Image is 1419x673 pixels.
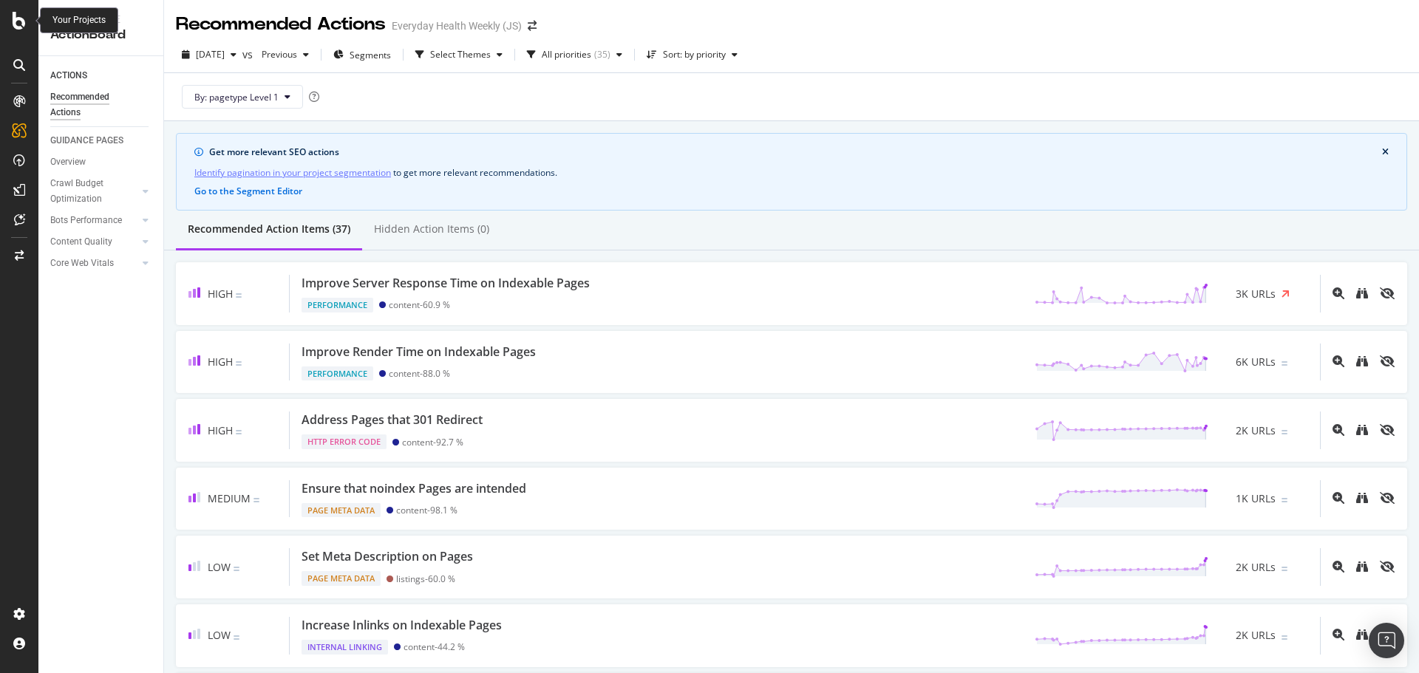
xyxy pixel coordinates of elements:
[302,640,388,655] div: Internal Linking
[208,287,233,301] span: High
[208,355,233,369] span: High
[1356,287,1368,299] div: binoculars
[1380,355,1395,367] div: eye-slash
[1356,424,1368,436] div: binoculars
[1380,492,1395,504] div: eye-slash
[1236,355,1276,369] span: 6K URLs
[209,146,1382,159] div: Get more relevant SEO actions
[1380,561,1395,573] div: eye-slash
[1282,498,1287,502] img: Equal
[50,89,139,120] div: Recommended Actions
[302,480,526,497] div: Ensure that noindex Pages are intended
[234,635,239,640] img: Equal
[350,49,391,61] span: Segments
[663,50,726,59] div: Sort: by priority
[302,411,483,428] div: Address Pages that 301 Redirect
[50,68,87,83] div: ACTIONS
[50,133,123,148] div: GUIDANCE PAGES
[389,368,450,379] div: content - 88.0 %
[50,176,138,207] a: Crawl Budget Optimization
[402,437,463,448] div: content - 92.7 %
[1282,361,1287,366] img: Equal
[208,423,233,437] span: High
[374,222,489,236] div: Hidden Action Items (0)
[1333,424,1344,436] div: magnifying-glass-plus
[236,361,242,366] img: Equal
[1282,430,1287,434] img: Equal
[409,43,508,66] button: Select Themes
[1356,492,1368,504] div: binoculars
[1356,355,1368,369] a: binoculars
[242,47,256,62] span: vs
[182,85,303,109] button: By: pagetype Level 1
[1356,628,1368,642] a: binoculars
[1356,491,1368,505] a: binoculars
[50,213,138,228] a: Bots Performance
[176,43,242,66] button: [DATE]
[1333,287,1344,299] div: magnifying-glass-plus
[1236,287,1276,301] span: 3K URLs
[1356,629,1368,640] div: binoculars
[208,628,231,642] span: Low
[50,256,114,271] div: Core Web Vitals
[1236,628,1276,643] span: 2K URLs
[50,89,153,120] a: Recommended Actions
[392,18,522,33] div: Everyday Health Weekly (JS)
[234,567,239,571] img: Equal
[50,154,153,170] a: Overview
[1356,560,1368,574] a: binoculars
[256,43,315,66] button: Previous
[1356,423,1368,437] a: binoculars
[302,298,373,312] div: Performance
[302,571,381,586] div: Page Meta Data
[194,186,302,197] button: Go to the Segment Editor
[50,213,122,228] div: Bots Performance
[1333,629,1344,640] div: magnifying-glass-plus
[1378,144,1392,160] button: close banner
[396,505,457,516] div: content - 98.1 %
[50,176,128,207] div: Crawl Budget Optimization
[208,560,231,574] span: Low
[208,491,251,505] span: Medium
[256,48,297,61] span: Previous
[50,68,153,83] a: ACTIONS
[1236,491,1276,506] span: 1K URLs
[188,222,350,236] div: Recommended Action Items (37)
[1380,287,1395,299] div: eye-slash
[176,12,386,37] div: Recommended Actions
[1380,424,1395,436] div: eye-slash
[194,165,1389,180] div: to get more relevant recommendations .
[404,641,465,652] div: content - 44.2 %
[1356,561,1368,573] div: binoculars
[50,154,86,170] div: Overview
[1333,355,1344,367] div: magnifying-glass-plus
[430,50,491,59] div: Select Themes
[194,165,391,180] a: Identify pagination in your project segmentation
[302,434,387,449] div: HTTP Error Code
[302,366,373,381] div: Performance
[302,548,473,565] div: Set Meta Description on Pages
[641,43,743,66] button: Sort: by priority
[1282,635,1287,640] img: Equal
[302,503,381,518] div: Page Meta Data
[1356,355,1368,367] div: binoculars
[50,234,138,250] a: Content Quality
[396,573,455,584] div: listings - 60.0 %
[389,299,450,310] div: content - 60.9 %
[52,14,106,27] div: Your Projects
[302,275,590,292] div: Improve Server Response Time on Indexable Pages
[594,50,610,59] div: ( 35 )
[302,617,502,634] div: Increase Inlinks on Indexable Pages
[327,43,397,66] button: Segments
[196,48,225,61] span: 2025 Aug. 29th
[50,256,138,271] a: Core Web Vitals
[1282,567,1287,571] img: Equal
[528,21,537,31] div: arrow-right-arrow-left
[302,344,536,361] div: Improve Render Time on Indexable Pages
[1333,561,1344,573] div: magnifying-glass-plus
[542,50,591,59] div: All priorities
[50,133,153,148] a: GUIDANCE PAGES
[236,293,242,298] img: Equal
[194,91,279,103] span: By: pagetype Level 1
[236,430,242,434] img: Equal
